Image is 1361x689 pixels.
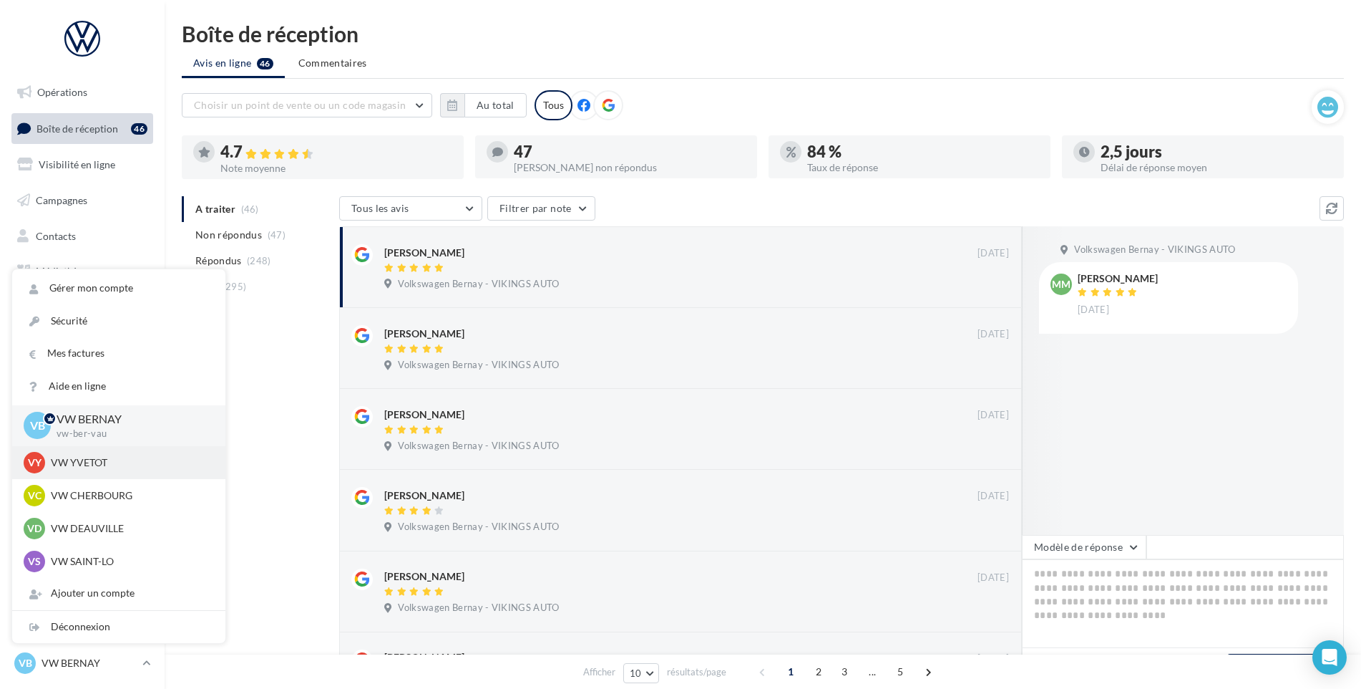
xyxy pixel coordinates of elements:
a: Contacts [9,221,156,251]
p: vw-ber-vau [57,428,203,440]
button: Tous les avis [339,196,482,221]
span: Boîte de réception [36,122,118,134]
div: Open Intercom Messenger [1312,640,1347,675]
div: Déconnexion [12,611,225,643]
span: Non répondus [195,228,262,242]
span: Visibilité en ligne [39,158,115,170]
span: Répondus [195,254,242,268]
div: [PERSON_NAME] [384,569,464,584]
span: Tous les avis [351,202,409,214]
a: Visibilité en ligne [9,150,156,180]
p: VW DEAUVILLE [51,521,208,536]
span: VY [28,456,42,470]
p: VW BERNAY [42,656,137,670]
span: (47) [268,229,286,241]
span: [DATE] [977,572,1009,584]
button: Au total [464,93,527,117]
p: VW SAINT-LO [51,554,208,569]
span: MM [1052,277,1070,291]
span: VB [19,656,32,670]
p: VW YVETOT [51,456,208,470]
a: Aide en ligne [12,370,225,403]
span: [DATE] [977,247,1009,260]
span: Campagnes [36,194,87,206]
div: 4.7 [220,144,452,160]
span: Afficher [583,665,615,679]
span: Contacts [36,229,76,241]
div: [PERSON_NAME] [1078,274,1158,284]
div: [PERSON_NAME] [384,408,464,422]
button: Ignorer [962,357,1010,377]
span: (295) [223,281,247,292]
span: Choisir un point de vente ou un code magasin [194,99,406,111]
a: VB VW BERNAY [11,650,153,677]
span: 10 [630,668,642,679]
div: 46 [131,123,147,135]
span: ... [861,660,884,683]
button: Au total [440,93,527,117]
span: [DATE] [977,409,1009,422]
span: 5 [889,660,912,683]
div: Délai de réponse moyen [1101,163,1332,173]
button: 10 [623,663,660,683]
a: Gérer mon compte [12,272,225,304]
div: 2,5 jours [1101,144,1332,160]
button: Ignorer [962,600,1010,620]
a: PLV et print personnalisable [9,328,156,370]
div: Ajouter un compte [12,577,225,609]
p: VW BERNAY [57,411,203,428]
button: Modèle de réponse [1022,535,1146,559]
a: Campagnes [9,185,156,216]
div: [PERSON_NAME] [384,327,464,341]
button: Ignorer [962,438,1010,458]
span: [DATE] [1078,304,1109,317]
span: Volkswagen Bernay - VIKINGS AUTO [398,278,559,291]
a: Campagnes DataOnDemand [9,375,156,418]
a: Sécurité [12,305,225,337]
span: (248) [247,255,271,266]
div: 84 % [807,144,1039,160]
a: Opérations [9,77,156,107]
span: VB [30,418,45,434]
a: Mes factures [12,337,225,370]
span: Volkswagen Bernay - VIKINGS AUTO [398,359,559,372]
span: Médiathèque [36,265,94,277]
span: VS [28,554,41,569]
button: Choisir un point de vente ou un code magasin [182,93,432,117]
button: Ignorer [962,276,1010,296]
span: Volkswagen Bernay - VIKINGS AUTO [398,440,559,453]
span: résultats/page [667,665,726,679]
div: Boîte de réception [182,23,1344,44]
div: Tous [535,90,572,120]
span: [DATE] [977,490,1009,503]
span: Volkswagen Bernay - VIKINGS AUTO [398,521,559,534]
div: 47 [514,144,746,160]
a: Boîte de réception46 [9,113,156,144]
span: Volkswagen Bernay - VIKINGS AUTO [398,602,559,615]
div: [PERSON_NAME] non répondus [514,163,746,173]
div: Taux de réponse [807,163,1039,173]
div: [PERSON_NAME] [384,488,464,503]
div: [PERSON_NAME] [384,246,464,260]
div: [PERSON_NAME] [384,650,464,665]
a: Médiathèque [9,256,156,286]
span: Commentaires [298,56,367,70]
span: [DATE] [977,328,1009,341]
span: Volkswagen Bernay - VIKINGS AUTO [1074,244,1235,256]
span: Opérations [37,86,87,98]
a: Calendrier [9,292,156,322]
span: 2 [807,660,830,683]
div: Note moyenne [220,163,452,173]
span: [DATE] [977,652,1009,665]
button: Ignorer [962,519,1010,539]
span: VC [28,488,42,503]
button: Filtrer par note [487,196,595,221]
span: VD [27,521,42,536]
span: 1 [779,660,802,683]
span: 3 [833,660,856,683]
p: VW CHERBOURG [51,488,208,503]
